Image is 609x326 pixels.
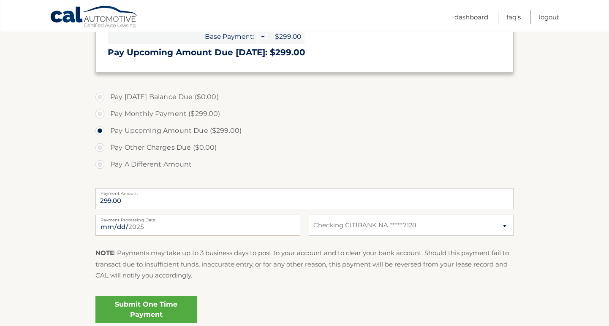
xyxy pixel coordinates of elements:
strong: NOTE [95,249,114,257]
a: Cal Automotive [50,5,139,30]
a: FAQ's [506,10,521,24]
span: + [258,29,266,44]
span: Base Payment: [108,29,257,44]
h3: Pay Upcoming Amount Due [DATE]: $299.00 [108,47,501,58]
label: Pay Upcoming Amount Due ($299.00) [95,122,514,139]
span: $299.00 [266,29,304,44]
input: Payment Amount [95,188,514,209]
input: Payment Date [95,215,300,236]
a: Dashboard [454,10,488,24]
a: Logout [539,10,559,24]
label: Payment Processing Date [95,215,300,221]
label: Payment Amount [95,188,514,195]
label: Pay A Different Amount [95,156,514,173]
label: Pay [DATE] Balance Due ($0.00) [95,89,514,105]
p: : Payments may take up to 3 business days to post to your account and to clear your bank account.... [95,248,514,281]
label: Pay Other Charges Due ($0.00) [95,139,514,156]
label: Pay Monthly Payment ($299.00) [95,105,514,122]
a: Submit One Time Payment [95,296,197,323]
